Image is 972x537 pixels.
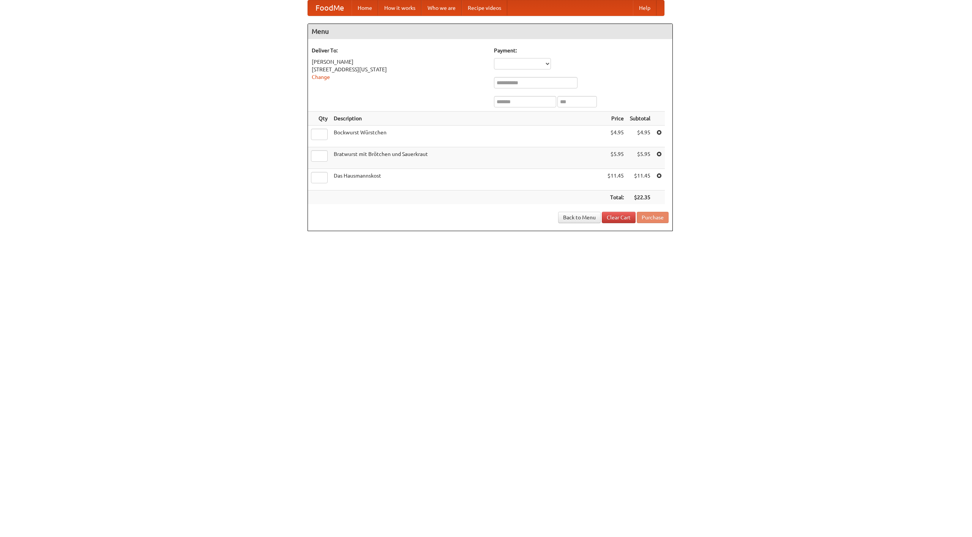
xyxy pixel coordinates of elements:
[604,112,627,126] th: Price
[604,191,627,205] th: Total:
[637,212,669,223] button: Purchase
[627,112,653,126] th: Subtotal
[602,212,636,223] a: Clear Cart
[627,191,653,205] th: $22.35
[312,47,486,54] h5: Deliver To:
[627,126,653,147] td: $4.95
[421,0,462,16] a: Who we are
[604,126,627,147] td: $4.95
[604,169,627,191] td: $11.45
[558,212,601,223] a: Back to Menu
[308,24,672,39] h4: Menu
[331,112,604,126] th: Description
[494,47,669,54] h5: Payment:
[308,0,352,16] a: FoodMe
[462,0,507,16] a: Recipe videos
[312,74,330,80] a: Change
[331,147,604,169] td: Bratwurst mit Brötchen und Sauerkraut
[312,66,486,73] div: [STREET_ADDRESS][US_STATE]
[627,147,653,169] td: $5.95
[312,58,486,66] div: [PERSON_NAME]
[633,0,656,16] a: Help
[378,0,421,16] a: How it works
[308,112,331,126] th: Qty
[604,147,627,169] td: $5.95
[352,0,378,16] a: Home
[331,169,604,191] td: Das Hausmannskost
[331,126,604,147] td: Bockwurst Würstchen
[627,169,653,191] td: $11.45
